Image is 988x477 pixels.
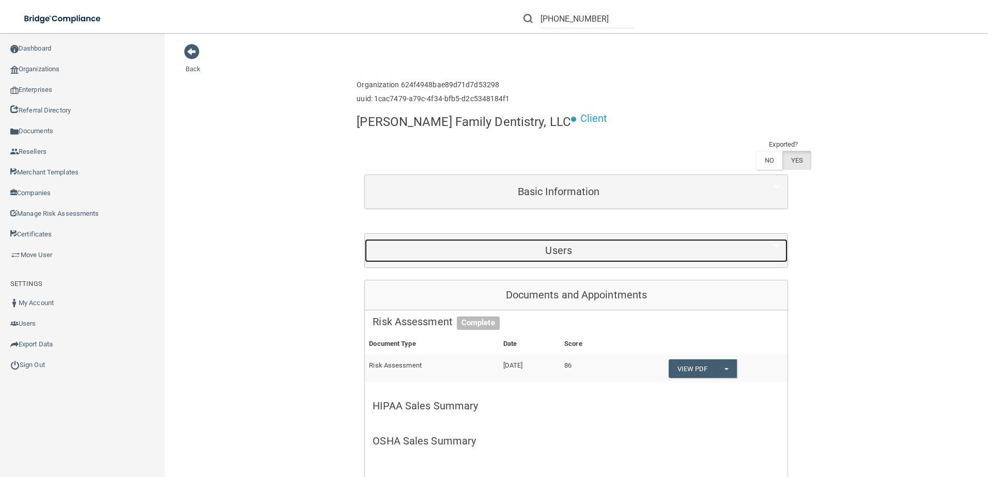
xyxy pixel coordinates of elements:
[365,333,499,355] th: Document Type
[782,151,811,170] label: YES
[580,109,608,128] p: Client
[365,280,788,310] div: Documents and Appointments
[357,115,571,129] h4: [PERSON_NAME] Family Dentistry, LLC
[756,151,782,170] label: NO
[10,87,19,94] img: enterprise.0d942306.png
[523,14,533,23] img: ic-search.3b580494.png
[186,53,200,73] a: Back
[10,278,42,290] label: SETTINGS
[357,95,510,103] h6: uuid: 1cac7479-a79c-4f34-bfb5-d2c5348184f1
[373,180,780,203] a: Basic Information
[373,186,745,197] h5: Basic Information
[10,340,19,348] img: icon-export.b9366987.png
[373,316,780,327] h5: Risk Assessment
[16,8,111,29] img: bridge_compliance_login_screen.278c3ca4.svg
[10,148,19,156] img: ic_reseller.de258add.png
[499,355,560,383] td: [DATE]
[373,245,745,256] h5: Users
[10,250,21,260] img: briefcase.64adab9b.png
[373,400,780,411] h5: HIPAA Sales Summary
[541,9,635,28] input: Search
[373,435,780,447] h5: OSHA Sales Summary
[669,359,716,378] a: View PDF
[10,66,19,74] img: organization-icon.f8decf85.png
[373,239,780,262] a: Users
[457,316,500,330] span: Complete
[10,360,20,370] img: ic_power_dark.7ecde6b1.png
[10,128,19,136] img: icon-documents.8dae5593.png
[560,333,618,355] th: Score
[499,333,560,355] th: Date
[560,355,618,383] td: 86
[10,299,19,307] img: ic_user_dark.df1a06c3.png
[357,81,510,89] h6: Organization 624f4948bae89d71d7d53298
[10,45,19,53] img: ic_dashboard_dark.d01f4a41.png
[10,320,19,328] img: icon-users.e205127d.png
[756,138,812,151] td: Exported?
[365,355,499,383] td: Risk Assessment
